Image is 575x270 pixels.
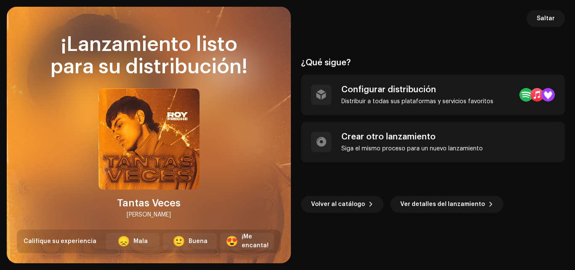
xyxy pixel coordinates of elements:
[301,196,383,213] button: Volver al catálogo
[24,238,96,244] span: Califique su experiencia
[537,10,555,27] span: Saltar
[133,237,148,246] div: Mala
[341,98,493,105] div: Distribuir a todas sus plataformas y servicios favoritos
[301,122,565,162] re-a-post-create-item: Crear otro lanzamiento
[390,196,503,213] button: Ver detalles del lanzamiento
[242,233,269,250] div: ¡Me encanta!
[341,145,483,152] div: Siga el mismo proceso para un nuevo lanzamiento
[173,236,185,246] div: 🙂
[527,10,565,27] button: Saltar
[341,85,493,95] div: Configurar distribución
[98,88,200,190] img: 56f35af1-8603-450c-89be-e00f03c04718
[226,236,238,246] div: 😍
[311,196,365,213] span: Volver al catálogo
[17,34,281,78] div: ¡Lanzamiento listo para su distribución!
[117,236,130,246] div: 😞
[301,58,565,68] div: ¿Qué sigue?
[301,75,565,115] re-a-post-create-item: Configurar distribución
[127,210,171,220] div: [PERSON_NAME]
[341,132,483,142] div: Crear otro lanzamiento
[189,237,208,246] div: Buena
[400,196,485,213] span: Ver detalles del lanzamiento
[117,196,181,210] div: Tantas Veces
